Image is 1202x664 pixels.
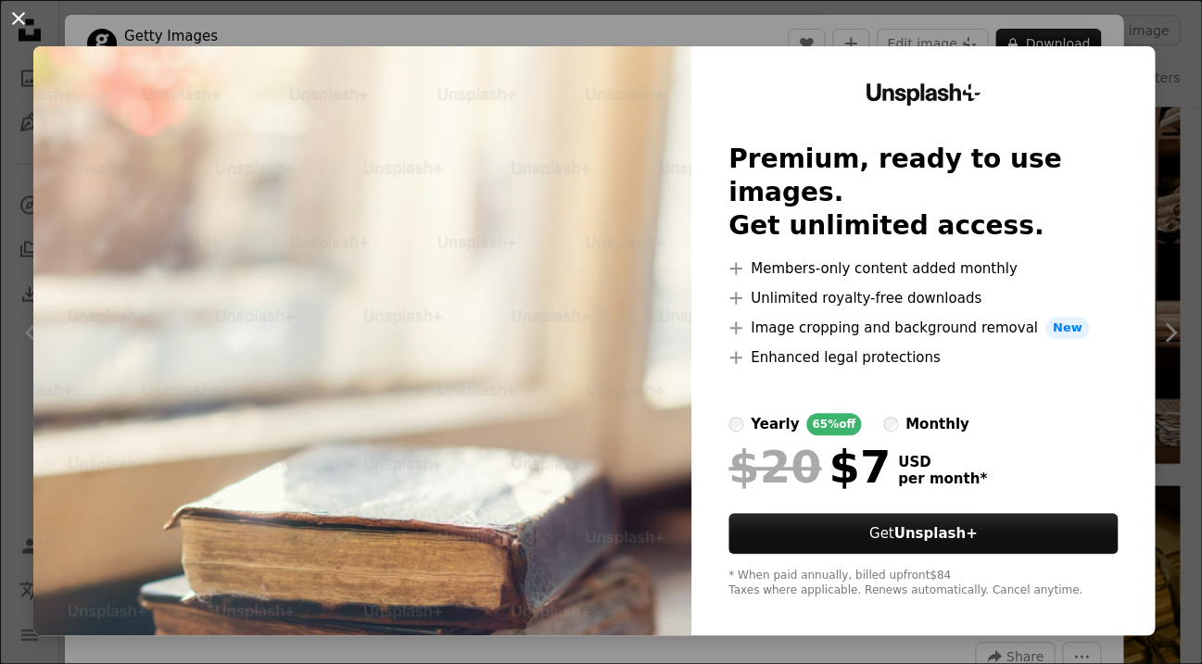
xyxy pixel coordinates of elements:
div: * When paid annually, billed upfront $84 Taxes where applicable. Renews automatically. Cancel any... [728,569,1118,598]
span: $20 [728,443,821,491]
button: GetUnsplash+ [728,513,1118,554]
span: New [1045,317,1090,339]
div: yearly [751,413,799,435]
div: $7 [728,443,891,491]
strong: Unsplash+ [893,525,977,542]
li: Members-only content added monthly [728,257,1118,280]
span: per month * [898,470,987,487]
li: Image cropping and background removal [728,317,1118,339]
li: Enhanced legal protections [728,346,1118,369]
span: USD [898,454,987,470]
input: yearly65%off [728,417,743,432]
input: monthly [883,417,898,432]
div: monthly [905,413,969,435]
li: Unlimited royalty-free downloads [728,287,1118,309]
div: 65% off [806,413,861,435]
h2: Premium, ready to use images. Get unlimited access. [728,143,1118,243]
